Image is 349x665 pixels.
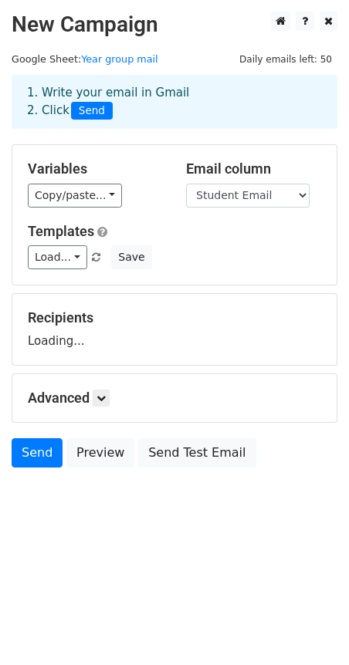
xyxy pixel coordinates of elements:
h2: New Campaign [12,12,337,38]
a: Copy/paste... [28,184,122,208]
a: Send [12,438,63,468]
h5: Variables [28,160,163,177]
a: Send Test Email [138,438,256,468]
small: Google Sheet: [12,53,158,65]
h5: Advanced [28,390,321,407]
button: Save [111,245,151,269]
span: Send [71,102,113,120]
a: Templates [28,223,94,239]
span: Daily emails left: 50 [234,51,337,68]
div: Loading... [28,309,321,349]
a: Year group mail [81,53,158,65]
a: Daily emails left: 50 [234,53,337,65]
a: Preview [66,438,134,468]
h5: Email column [186,160,321,177]
div: 1. Write your email in Gmail 2. Click [15,84,334,120]
h5: Recipients [28,309,321,326]
a: Load... [28,245,87,269]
